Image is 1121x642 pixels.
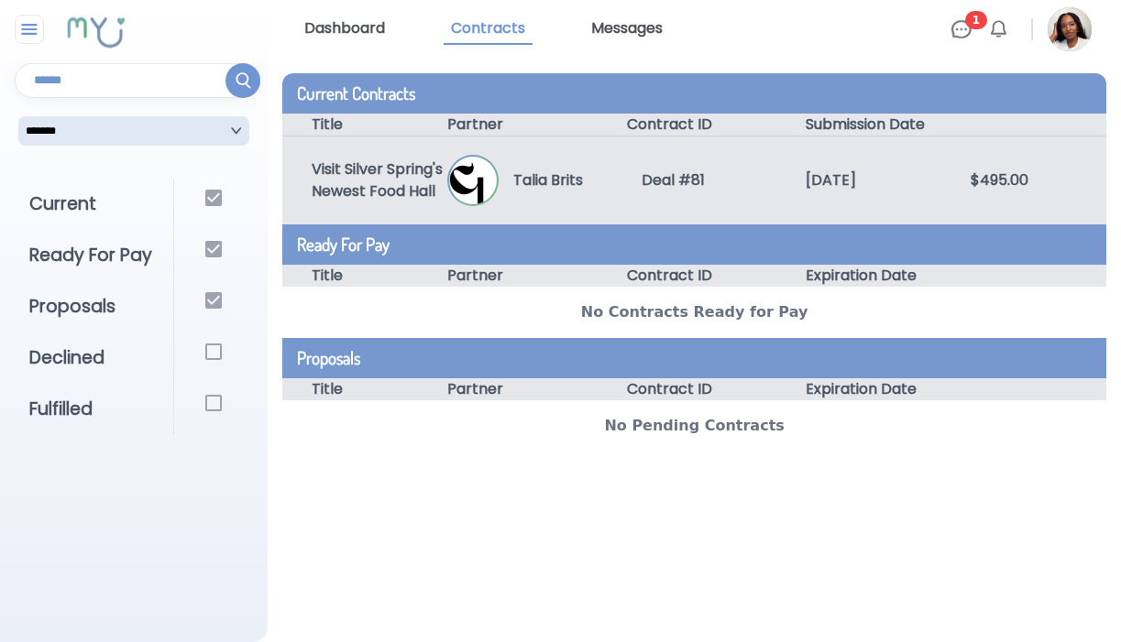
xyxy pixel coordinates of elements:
[447,378,612,400] div: Partner
[15,281,173,332] div: Proposals
[612,265,777,287] div: Contract ID
[15,332,173,384] div: Declined
[584,14,670,45] a: Messages
[965,11,987,29] span: 1
[282,158,447,202] div: Visit Silver Spring's Newest Food Hall
[941,169,1106,191] div: $495.00
[776,265,941,287] div: Expiration Date
[776,114,941,136] div: Submission Date
[282,400,1106,452] div: No Pending Contracts
[282,378,447,400] div: Title
[447,114,612,136] div: Partner
[282,224,1106,265] div: Ready For Pay
[18,18,41,40] img: Close sidebar
[15,230,173,281] div: Ready For Pay
[282,338,1106,378] div: Proposals
[612,169,777,191] div: Deal # 81
[776,169,941,191] div: [DATE]
[282,265,447,287] div: Title
[15,384,173,435] div: Fulfilled
[951,18,973,40] img: Chat
[612,378,777,400] div: Contract ID
[612,114,777,136] div: Contract ID
[447,265,612,287] div: Partner
[449,157,497,204] img: Profile
[776,378,941,400] div: Expiration Date
[15,179,173,230] div: Current
[282,114,447,136] div: Title
[282,73,1106,114] div: Current Contracts
[987,18,1009,40] img: Bell
[282,287,1106,338] div: No Contracts Ready for Pay
[444,14,533,45] a: Contracts
[1048,7,1092,51] img: Profile
[499,169,583,191] p: Talia Brits
[297,14,392,45] a: Dashboard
